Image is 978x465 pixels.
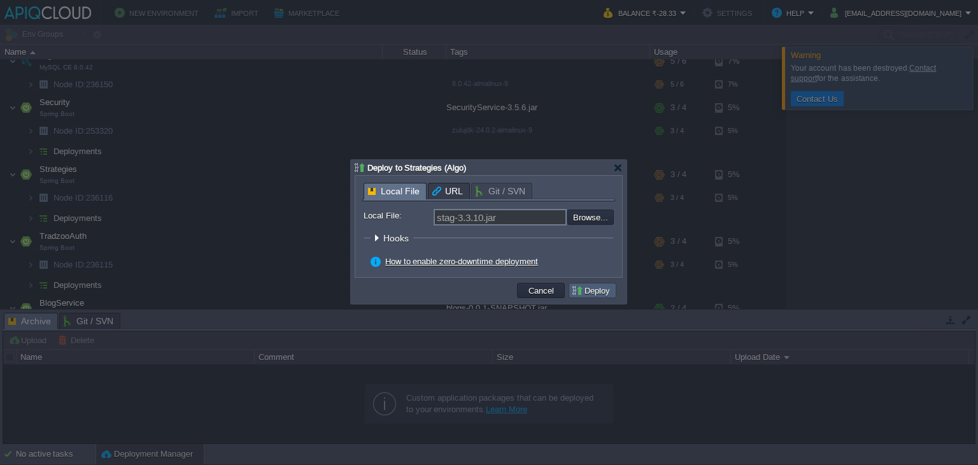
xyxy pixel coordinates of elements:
[432,183,463,199] span: URL
[367,163,466,173] span: Deploy to Strategies (Algo)
[476,183,525,199] span: Git / SVN
[368,183,420,199] span: Local File
[383,233,412,243] span: Hooks
[385,257,538,266] a: How to enable zero-downtime deployment
[571,285,614,296] button: Deploy
[364,209,432,222] label: Local File:
[525,285,558,296] button: Cancel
